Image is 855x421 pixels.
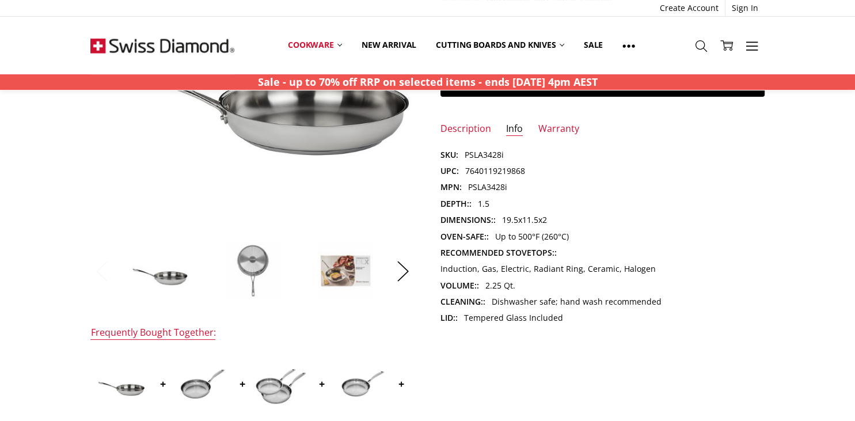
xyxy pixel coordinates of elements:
dd: Induction, Gas, Electric, Radiant Ring, Ceramic, Halogen [440,263,656,275]
a: Show All [613,32,645,58]
img: Premium Steel Induction 28cm Fry Pan [172,364,230,403]
dt: UPC: [440,165,459,177]
dt: Dimensions:: [440,214,496,226]
button: Next [392,254,415,289]
a: New arrival [352,32,426,58]
dd: Dishwasher safe; hand wash recommended [492,295,662,308]
a: Cutting boards and knives [426,32,574,58]
dd: 19.5x11.5x2 [502,214,547,226]
img: Premium Steel DLX - 8" (20cm) Stainless Steel Fry Pan | Swiss Diamond [93,355,150,412]
dt: Depth:: [440,198,472,210]
dt: SKU: [440,149,458,161]
button: Previous [90,254,113,289]
strong: Sale - up to 70% off RRP on selected items - ends [DATE] 4pm AEST [258,75,598,89]
dd: PSLA3428i [468,181,507,194]
img: Free Shipping On Every Order [90,17,234,74]
a: Description [440,123,491,136]
dt: Recommended Stovetops:: [440,246,557,259]
dd: 1.5 [478,198,489,210]
img: Premium Steel Induction 24cm Fry Pan [331,364,389,403]
a: Cookware [278,32,352,58]
a: Warranty [538,123,579,136]
dt: Cleaning:: [440,295,485,308]
dd: 2.25 Qt. [485,279,515,292]
div: Frequently Bought Together: [90,327,215,340]
dt: MPN: [440,181,462,194]
dt: Volume:: [440,279,479,292]
a: Sale [574,32,613,58]
dd: PSLA3428i [465,149,504,161]
img: Premium Steel DLX - 8" (20cm) Stainless Steel Fry Pan | Swiss Diamond - Product [131,242,189,299]
dt: Oven-safe:: [440,230,489,243]
a: Info [506,123,523,136]
dd: Tempered Glass Included [464,312,563,324]
img: Premium Steel DLX - 8" (20cm) Stainless Steel Fry Pan | Swiss Diamond - [224,242,282,299]
dd: 7640119219868 [465,165,525,177]
dd: Up to 500°F (260°C) [495,230,569,243]
img: Premium Steel DLX - 8" (20cm) Stainless Steel Fry Pan | Swiss Diamond - [317,242,374,299]
dt: Lid:: [440,312,458,324]
img: PREMIUM STEEL INDUCTION 2PC FRYING PAN SET 20 & 28CM [252,355,309,412]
